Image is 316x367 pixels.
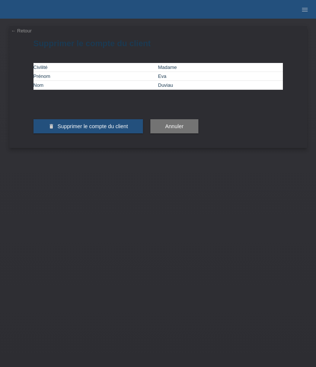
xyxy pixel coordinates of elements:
i: delete [48,123,54,129]
h1: Supprimer le compte du client [33,39,283,48]
td: Duviau [158,81,283,90]
span: Annuler [165,123,183,129]
td: Civilité [33,63,158,72]
td: Madame [158,63,283,72]
td: Prénom [33,72,158,81]
td: Eva [158,72,283,81]
span: Supprimer le compte du client [57,123,128,129]
i: menu [301,6,309,13]
button: delete Supprimer le compte du client [33,119,143,133]
a: ← Retour [11,28,32,34]
td: Nom [33,81,158,90]
button: Annuler [150,119,198,133]
a: menu [297,7,312,12]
